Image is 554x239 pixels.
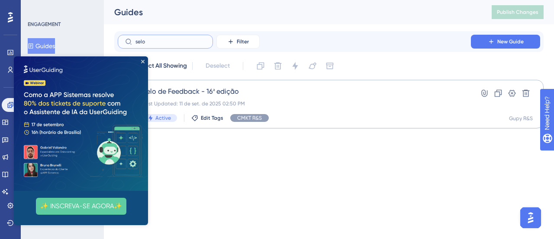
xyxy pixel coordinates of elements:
span: Edit Tags [201,115,223,121]
span: Active [155,115,171,121]
span: New Guide [497,38,524,45]
div: ENGAGEMENT [28,21,61,28]
div: Close Preview [127,3,131,7]
div: Gupy R&S [509,115,533,122]
button: ✨ INSCREVA-SE AGORA✨ [22,141,113,158]
button: Deselect [198,58,238,74]
button: Edit Tags [191,115,223,121]
button: New Guide [471,35,540,49]
span: Deselect [206,61,230,71]
span: Need Help? [20,2,54,13]
button: Filter [216,35,260,49]
span: Selo de Feedback - 16ª edição [142,86,446,97]
button: Publish Changes [492,5,544,19]
div: Last Updated: 11 de set. de 2025 02:50 PM [142,100,446,107]
iframe: UserGuiding AI Assistant Launcher [518,205,544,231]
div: Guides [114,6,470,18]
span: Publish Changes [497,9,538,16]
button: Guides [28,38,55,54]
span: Select All Showing [137,61,187,71]
input: Search [135,39,206,45]
span: Filter [237,38,249,45]
span: CMKT R&S [237,115,262,121]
